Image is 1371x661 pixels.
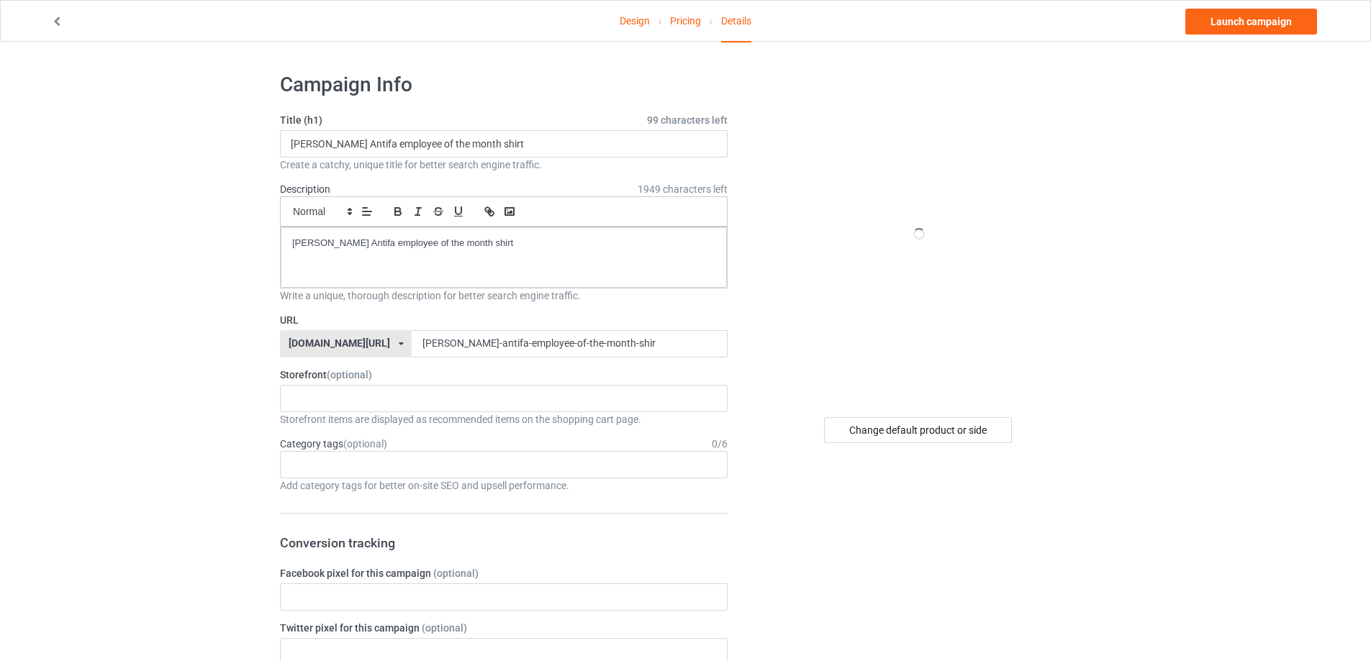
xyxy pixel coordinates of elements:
[280,113,728,127] label: Title (h1)
[638,182,728,196] span: 1949 characters left
[280,534,728,551] h3: Conversion tracking
[343,438,387,450] span: (optional)
[280,412,728,427] div: Storefront items are displayed as recommended items on the shopping cart page.
[280,621,728,635] label: Twitter pixel for this campaign
[824,417,1012,443] div: Change default product or side
[721,1,751,42] div: Details
[280,183,330,195] label: Description
[620,1,650,41] a: Design
[422,622,467,634] span: (optional)
[280,158,728,172] div: Create a catchy, unique title for better search engine traffic.
[289,338,390,348] div: [DOMAIN_NAME][URL]
[280,437,387,451] label: Category tags
[280,313,728,327] label: URL
[433,567,479,579] span: (optional)
[280,72,728,98] h1: Campaign Info
[280,478,728,493] div: Add category tags for better on-site SEO and upsell performance.
[280,368,728,382] label: Storefront
[1185,9,1317,35] a: Launch campaign
[647,113,728,127] span: 99 characters left
[292,237,715,250] p: [PERSON_NAME] Antifa employee of the month shirt
[280,566,728,580] label: Facebook pixel for this campaign
[280,288,728,303] div: Write a unique, thorough description for better search engine traffic.
[712,437,728,451] div: 0 / 6
[670,1,701,41] a: Pricing
[327,369,372,380] span: (optional)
